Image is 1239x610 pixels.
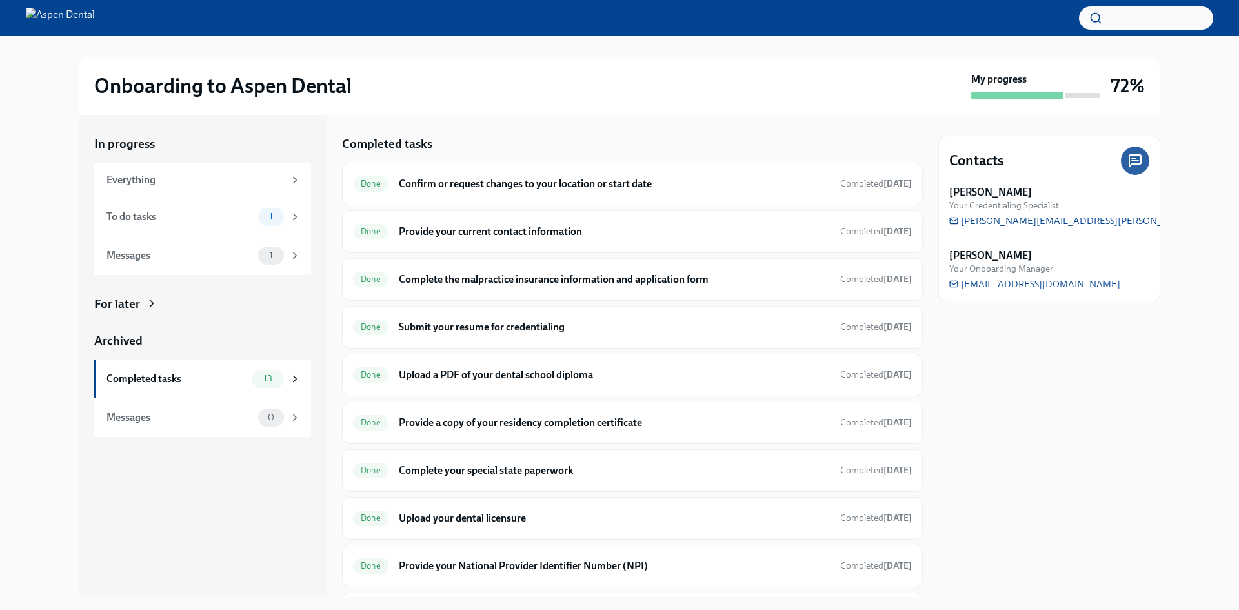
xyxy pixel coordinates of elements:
h5: Completed tasks [342,136,432,152]
span: Done [353,322,388,332]
span: August 30th, 2025 16:42 [840,464,912,476]
span: August 30th, 2025 15:57 [840,225,912,238]
a: DoneProvide a copy of your residency completion certificateCompleted[DATE] [353,412,912,433]
a: Messages0 [94,398,311,437]
strong: [DATE] [883,417,912,428]
span: Completed [840,274,912,285]
div: To do tasks [106,210,253,224]
img: Aspen Dental [26,8,95,28]
h6: Upload your dental licensure [399,511,830,525]
div: Messages [106,411,253,425]
div: Completed tasks [106,372,247,386]
span: 13 [256,374,280,383]
span: Completed [840,465,912,476]
a: [EMAIL_ADDRESS][DOMAIN_NAME] [949,278,1120,290]
span: August 30th, 2025 16:40 [840,273,912,285]
div: Everything [106,173,284,187]
a: Archived [94,332,311,349]
div: For later [94,296,140,312]
strong: [PERSON_NAME] [949,249,1032,263]
h6: Submit your resume for credentialing [399,320,830,334]
a: DoneUpload a PDF of your dental school diplomaCompleted[DATE] [353,365,912,385]
span: August 30th, 2025 16:02 [840,321,912,333]
span: August 30th, 2025 16:12 [840,416,912,429]
a: DoneProvide your current contact informationCompleted[DATE] [353,221,912,242]
h2: Onboarding to Aspen Dental [94,73,352,99]
strong: [DATE] [883,178,912,189]
span: Done [353,561,388,571]
a: To do tasks1 [94,198,311,236]
a: In progress [94,136,311,152]
strong: [DATE] [883,274,912,285]
h6: Provide your National Provider Identifier Number (NPI) [399,559,830,573]
strong: [DATE] [883,560,912,571]
span: 1 [261,250,281,260]
span: Done [353,465,388,475]
span: Done [353,513,388,523]
strong: [PERSON_NAME] [949,185,1032,199]
strong: [DATE] [883,369,912,380]
span: Completed [840,513,912,524]
span: August 30th, 2025 15:56 [840,178,912,190]
a: DoneUpload your dental licensureCompleted[DATE] [353,508,912,529]
span: Completed [840,321,912,332]
a: DoneSubmit your resume for credentialingCompleted[DATE] [353,317,912,338]
strong: [DATE] [883,513,912,524]
span: 0 [260,412,282,422]
span: Completed [840,369,912,380]
span: Completed [840,226,912,237]
span: Completed [840,560,912,571]
a: DoneProvide your National Provider Identifier Number (NPI)Completed[DATE] [353,556,912,576]
strong: My progress [971,72,1027,86]
a: Everything [94,163,311,198]
h4: Contacts [949,151,1004,170]
span: Done [353,179,388,188]
strong: [DATE] [883,465,912,476]
a: Completed tasks13 [94,360,311,398]
a: DoneConfirm or request changes to your location or start dateCompleted[DATE] [353,174,912,194]
div: Messages [106,249,253,263]
span: Done [353,370,388,380]
h6: Provide your current contact information [399,225,830,239]
h6: Complete your special state paperwork [399,463,830,478]
span: Completed [840,417,912,428]
h6: Provide a copy of your residency completion certificate [399,416,830,430]
span: Your Onboarding Manager [949,263,1053,275]
h6: Upload a PDF of your dental school diploma [399,368,830,382]
h6: Confirm or request changes to your location or start date [399,177,830,191]
span: Done [353,274,388,284]
a: Messages1 [94,236,311,275]
span: Your Credentialing Specialist [949,199,1059,212]
a: DoneComplete the malpractice insurance information and application formCompleted[DATE] [353,269,912,290]
a: DoneComplete your special state paperworkCompleted[DATE] [353,460,912,481]
span: Done [353,227,388,236]
a: For later [94,296,311,312]
span: Completed [840,178,912,189]
h3: 72% [1111,74,1145,97]
strong: [DATE] [883,226,912,237]
span: Done [353,418,388,427]
strong: [DATE] [883,321,912,332]
h6: Complete the malpractice insurance information and application form [399,272,830,287]
span: 1 [261,212,281,221]
span: August 30th, 2025 16:09 [840,369,912,381]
